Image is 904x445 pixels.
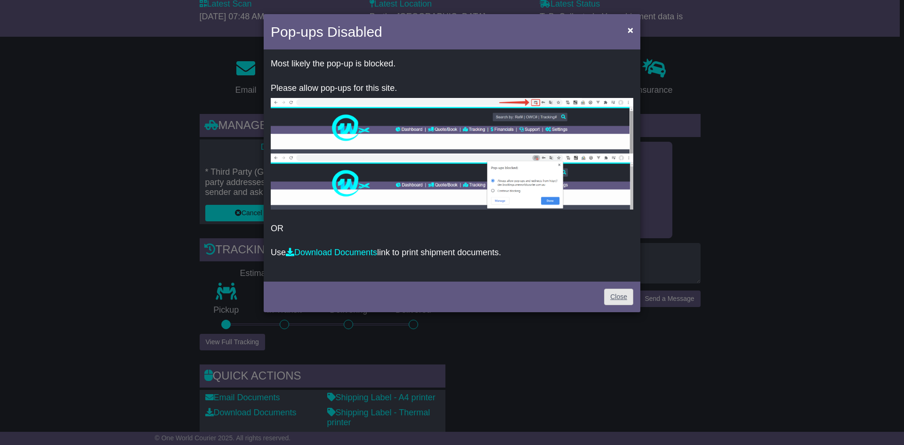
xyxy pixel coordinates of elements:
[271,83,633,94] p: Please allow pop-ups for this site.
[264,52,640,279] div: OR
[271,248,633,258] p: Use link to print shipment documents.
[623,20,638,40] button: Close
[271,21,382,42] h4: Pop-ups Disabled
[271,59,633,69] p: Most likely the pop-up is blocked.
[286,248,377,257] a: Download Documents
[604,289,633,305] a: Close
[271,98,633,154] img: allow-popup-1.png
[271,154,633,210] img: allow-popup-2.png
[628,24,633,35] span: ×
